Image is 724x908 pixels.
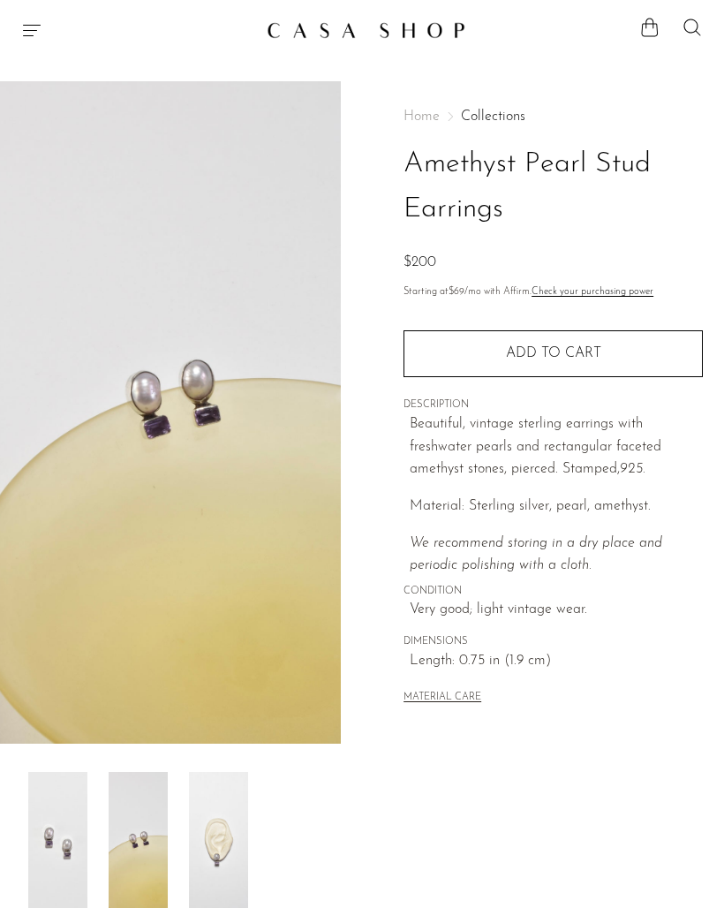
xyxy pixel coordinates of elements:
[461,110,525,124] a: Collections
[403,142,703,232] h1: Amethyst Pearl Stud Earrings
[403,110,703,124] nav: Breadcrumbs
[403,330,703,376] button: Add to cart
[410,413,703,481] p: Beautiful, vintage sterling earrings with freshwater pearls and rectangular faceted amethyst ston...
[506,346,601,360] span: Add to cart
[403,284,703,300] p: Starting at /mo with Affirm.
[403,110,440,124] span: Home
[620,462,645,476] em: 925.
[403,634,703,650] span: DIMENSIONS
[449,287,464,297] span: $69
[410,536,662,573] i: We recommend storing in a dry place and periodic polishing with a cloth.
[532,287,653,297] a: Check your purchasing power - Learn more about Affirm Financing (opens in modal)
[403,692,481,705] button: MATERIAL CARE
[410,496,703,518] p: Material: Sterling silver, pearl, amethyst.
[403,584,703,600] span: CONDITION
[410,650,703,673] span: Length: 0.75 in (1.9 cm)
[403,397,703,413] span: DESCRIPTION
[21,19,42,41] button: Menu
[403,255,436,269] span: $200
[410,599,703,622] span: Very good; light vintage wear.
